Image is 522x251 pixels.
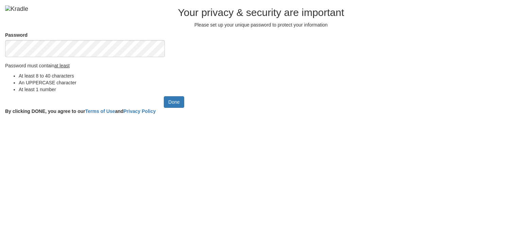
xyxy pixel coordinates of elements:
li: At least 8 to 40 characters [19,72,343,79]
input: Done [164,96,184,108]
label: By clicking DONE, you agree to our and [5,108,156,115]
p: Password must contain [5,62,343,69]
a: Terms of Use [85,108,115,114]
p: Please set up your unique password to protect your information [5,21,517,28]
a: Privacy Policy [123,108,156,114]
img: Kradle [5,5,28,12]
label: Password [5,32,28,38]
u: at least [54,63,70,68]
li: At least 1 number [19,86,343,93]
li: An UPPERCASE character [19,79,343,86]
